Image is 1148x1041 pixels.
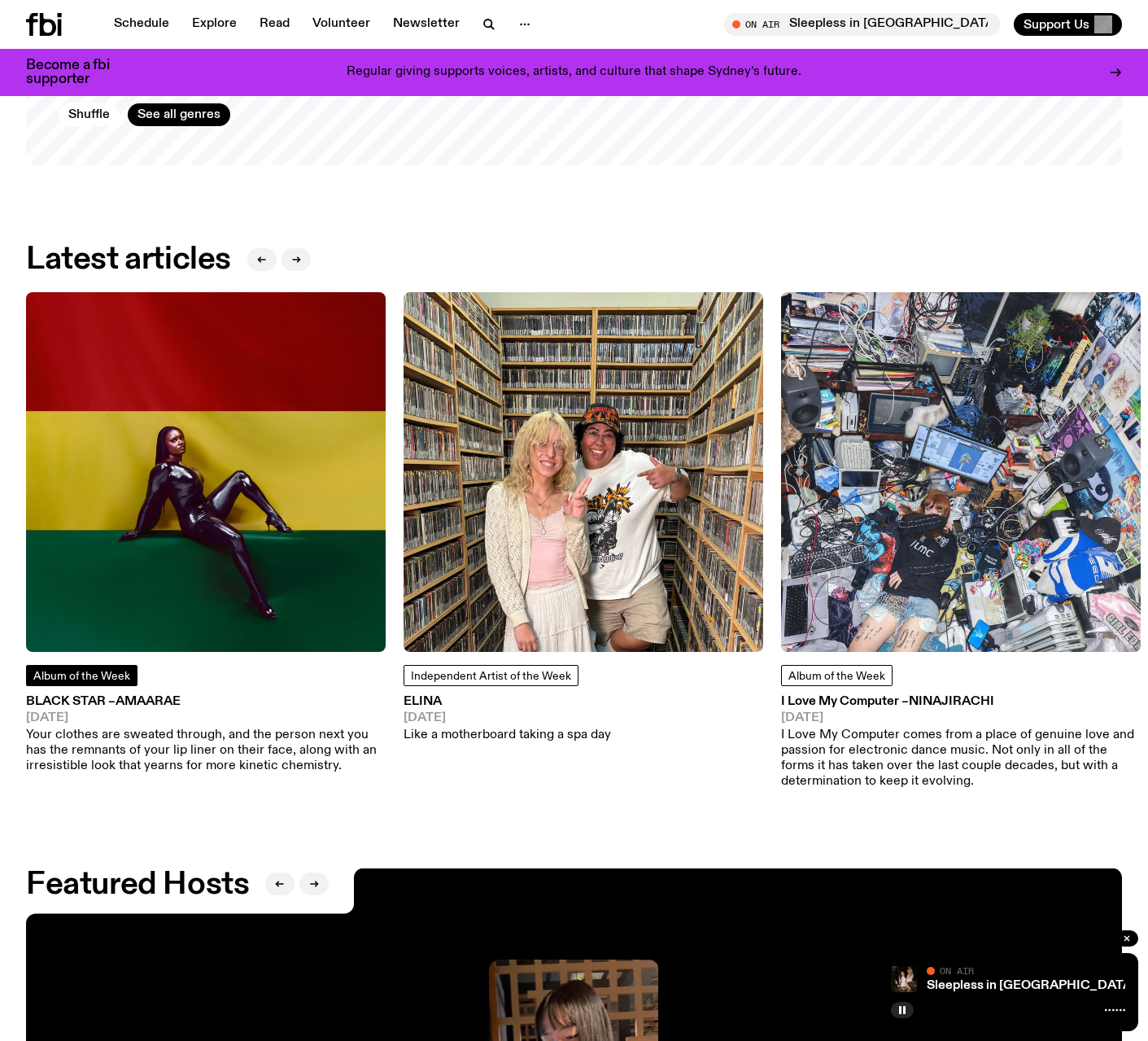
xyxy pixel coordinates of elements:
[26,59,130,86] h3: Become a fbi supporter
[781,696,1141,708] h3: I Love My Computer –
[383,13,469,36] a: Newsletter
[404,696,611,708] h3: ELINA
[404,665,578,686] a: Independent Artist of the Week
[182,13,247,36] a: Explore
[788,671,885,682] span: Album of the Week
[404,696,611,743] a: ELINA[DATE]Like a motherboard taking a spa day
[909,695,994,708] span: Ninajirachi
[781,728,1141,790] p: I Love My Computer comes from a place of genuine love and passion for electronic dance music. Not...
[26,728,386,775] p: Your clothes are sweated through, and the person next you has the remnants of your lip liner on t...
[26,245,231,274] h2: Latest articles
[59,103,120,126] button: Shuffle
[26,696,386,774] a: BLACK STAR –Amaarae[DATE]Your clothes are sweated through, and the person next you has the remnan...
[26,665,137,686] a: Album of the Week
[347,65,801,80] p: Regular giving supports voices, artists, and culture that shape Sydney’s future.
[781,696,1141,789] a: I Love My Computer –Ninajirachi[DATE]I Love My Computer comes from a place of genuine love and pa...
[781,665,893,686] a: Album of the Week
[303,13,380,36] a: Volunteer
[250,13,299,36] a: Read
[404,712,611,724] span: [DATE]
[33,671,130,682] span: Album of the Week
[404,728,611,743] p: Like a motherboard taking a spa day
[26,712,386,724] span: [DATE]
[891,966,917,992] img: Marcus Whale is on the left, bent to his knees and arching back with a gleeful look his face He i...
[781,292,1141,652] img: Ninajirachi covering her face, shot from above. she is in a croweded room packed full of laptops,...
[781,712,1141,724] span: [DATE]
[1014,13,1122,36] button: Support Us
[128,103,230,126] a: See all genres
[724,13,1001,36] button: On AirSleepless in [GEOGRAPHIC_DATA]
[940,965,974,976] span: On Air
[927,979,1136,992] a: Sleepless in [GEOGRAPHIC_DATA]
[411,671,571,682] span: Independent Artist of the Week
[116,695,181,708] span: Amaarae
[26,870,249,899] h2: Featured Hosts
[104,13,179,36] a: Schedule
[1024,17,1089,32] span: Support Us
[26,696,386,708] h3: BLACK STAR –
